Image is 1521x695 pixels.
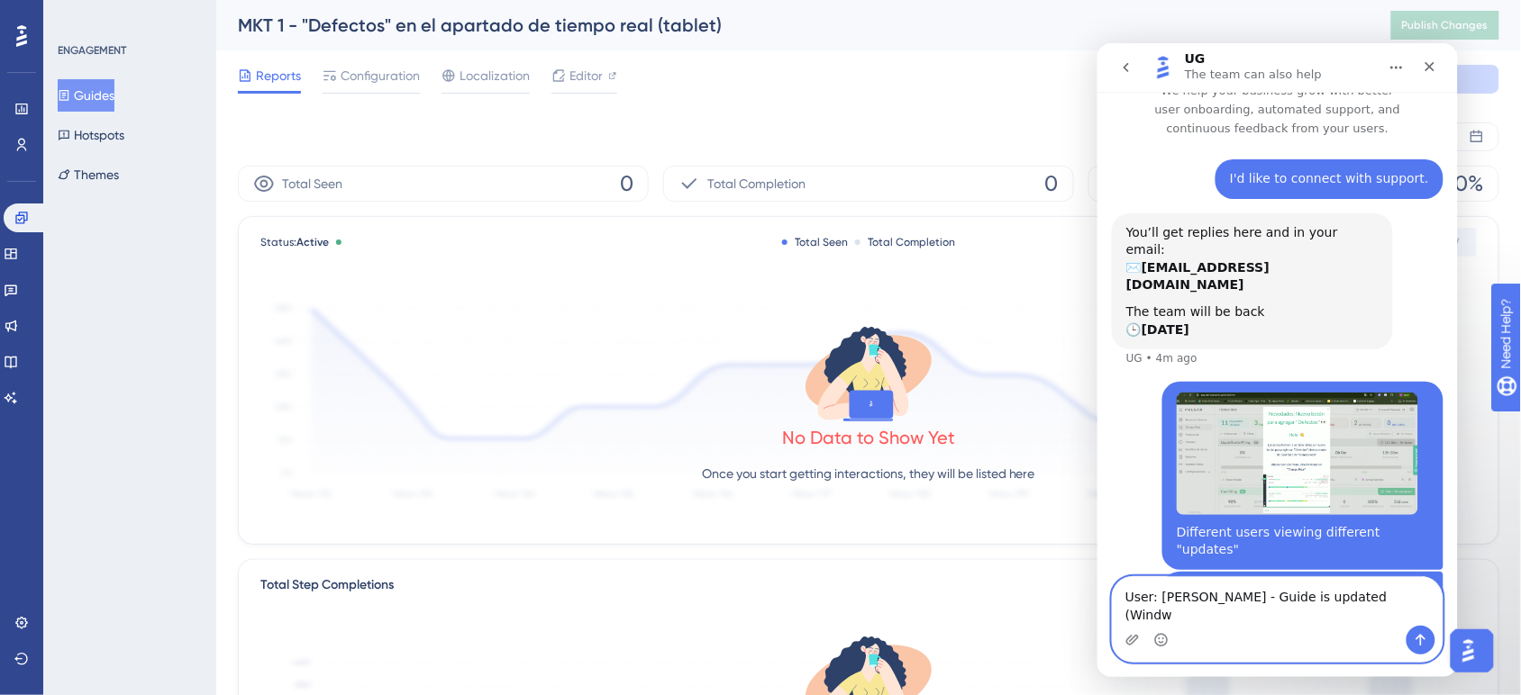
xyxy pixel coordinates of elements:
span: Total Completion [707,173,806,194]
span: Publish Changes [1402,18,1489,32]
p: Once you start getting interactions, they will be listed here [702,463,1035,484]
span: 0 [1045,169,1059,198]
button: Hotspots [58,119,124,151]
div: Total Completion [855,235,955,249]
div: ENGAGEMENT [58,43,126,58]
span: Active [296,236,329,248]
iframe: UserGuiding AI Assistant Launcher [1445,624,1499,678]
div: No Data to Show Yet [782,425,955,450]
span: 0 [620,169,633,198]
div: Total Step Completions [260,574,394,596]
span: Reports [256,65,301,86]
span: Configuration [341,65,420,86]
button: Guides [58,79,114,112]
span: Total Seen [282,173,342,194]
button: Themes [58,158,119,191]
span: Status: [260,235,329,249]
div: Total Seen [782,235,848,249]
iframe: Intercom live chat [1097,43,1458,677]
span: 0% [1455,169,1484,198]
span: Localization [460,65,530,86]
button: Publish Changes [1391,11,1499,40]
span: Need Help? [42,5,113,26]
span: Editor [569,65,603,86]
div: MKT 1 - "Defectos" en el apartado de tiempo real (tablet) [238,13,1346,38]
